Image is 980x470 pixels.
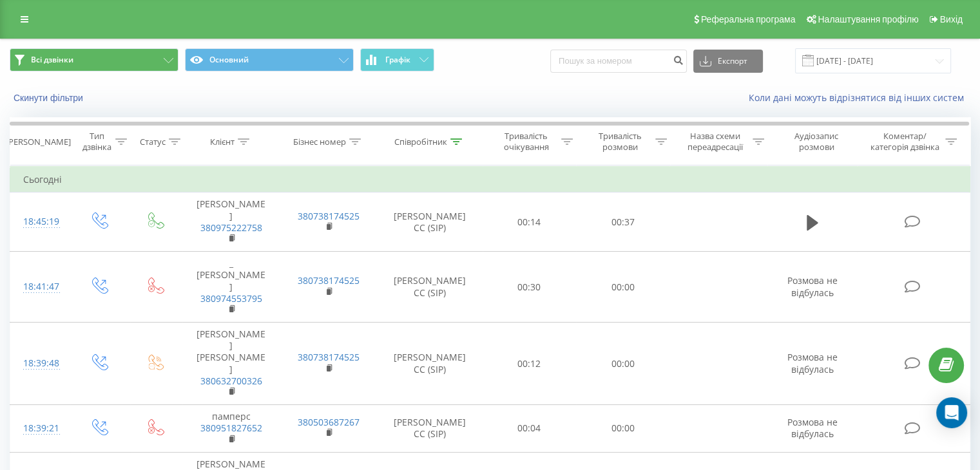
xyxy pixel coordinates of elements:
input: Пошук за номером [550,50,687,73]
span: Розмова не відбулась [787,416,838,440]
div: Співробітник [394,136,447,147]
span: Налаштування профілю [818,14,918,24]
button: Основний [185,48,354,71]
button: Всі дзвінки [10,48,178,71]
td: _ [PERSON_NAME] [182,252,280,323]
td: 00:00 [576,405,669,453]
a: 380738174525 [298,210,360,222]
td: 00:00 [576,252,669,323]
td: 00:37 [576,193,669,252]
span: Графік [385,55,410,64]
td: 00:14 [483,193,576,252]
td: 00:30 [483,252,576,323]
a: 380974553795 [200,292,262,305]
a: 380975222758 [200,221,262,234]
button: Графік [360,48,434,71]
td: 00:00 [576,323,669,405]
div: Клієнт [210,136,235,147]
span: Розмова не відбулась [787,274,838,298]
div: Тривалість розмови [588,131,652,153]
td: [PERSON_NAME] CC (SIP) [378,252,483,323]
td: [PERSON_NAME] CC (SIP) [378,323,483,405]
div: Статус [140,136,166,147]
div: Аудіозапис розмови [779,131,854,153]
a: 380503687267 [298,416,360,428]
td: [PERSON_NAME] [182,193,280,252]
div: Тип дзвінка [81,131,111,153]
button: Експорт [693,50,763,73]
span: Розмова не відбулась [787,351,838,375]
div: Тривалість очікування [494,131,559,153]
a: 380951827652 [200,422,262,434]
a: 380738174525 [298,274,360,287]
td: памперс [182,405,280,453]
span: Вихід [940,14,963,24]
a: 380632700326 [200,375,262,387]
div: 18:39:21 [23,416,57,441]
div: Назва схеми переадресації [682,131,749,153]
button: Скинути фільтри [10,92,90,104]
span: Всі дзвінки [31,55,73,65]
td: [PERSON_NAME] CC (SIP) [378,405,483,453]
div: Open Intercom Messenger [936,397,967,428]
td: 00:04 [483,405,576,453]
td: [PERSON_NAME] CC (SIP) [378,193,483,252]
a: Коли дані можуть відрізнятися вiд інших систем [749,91,970,104]
span: Реферальна програма [701,14,796,24]
td: 00:12 [483,323,576,405]
div: 18:45:19 [23,209,57,234]
div: 18:39:48 [23,351,57,376]
div: Бізнес номер [293,136,346,147]
td: [PERSON_NAME] [PERSON_NAME] [182,323,280,405]
a: 380738174525 [298,351,360,363]
td: Сьогодні [10,167,970,193]
div: Коментар/категорія дзвінка [867,131,942,153]
div: 18:41:47 [23,274,57,299]
div: [PERSON_NAME] [6,136,71,147]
